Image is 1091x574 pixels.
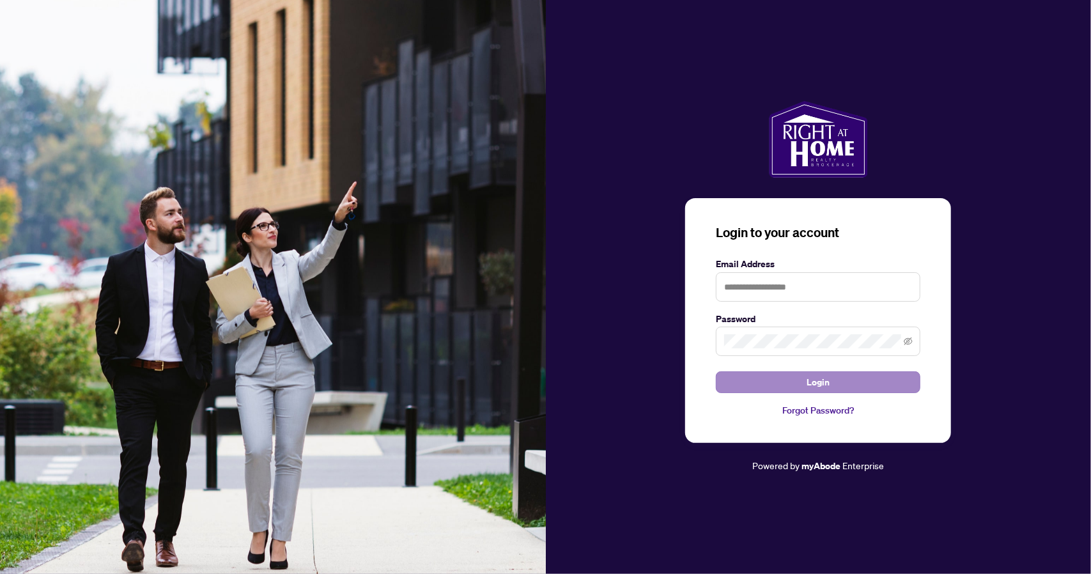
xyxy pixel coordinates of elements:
[904,337,913,346] span: eye-invisible
[716,403,920,417] a: Forgot Password?
[842,460,884,471] span: Enterprise
[769,101,868,178] img: ma-logo
[807,372,830,392] span: Login
[801,459,840,473] a: myAbode
[752,460,800,471] span: Powered by
[716,257,920,271] label: Email Address
[716,224,920,242] h3: Login to your account
[716,371,920,393] button: Login
[716,312,920,326] label: Password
